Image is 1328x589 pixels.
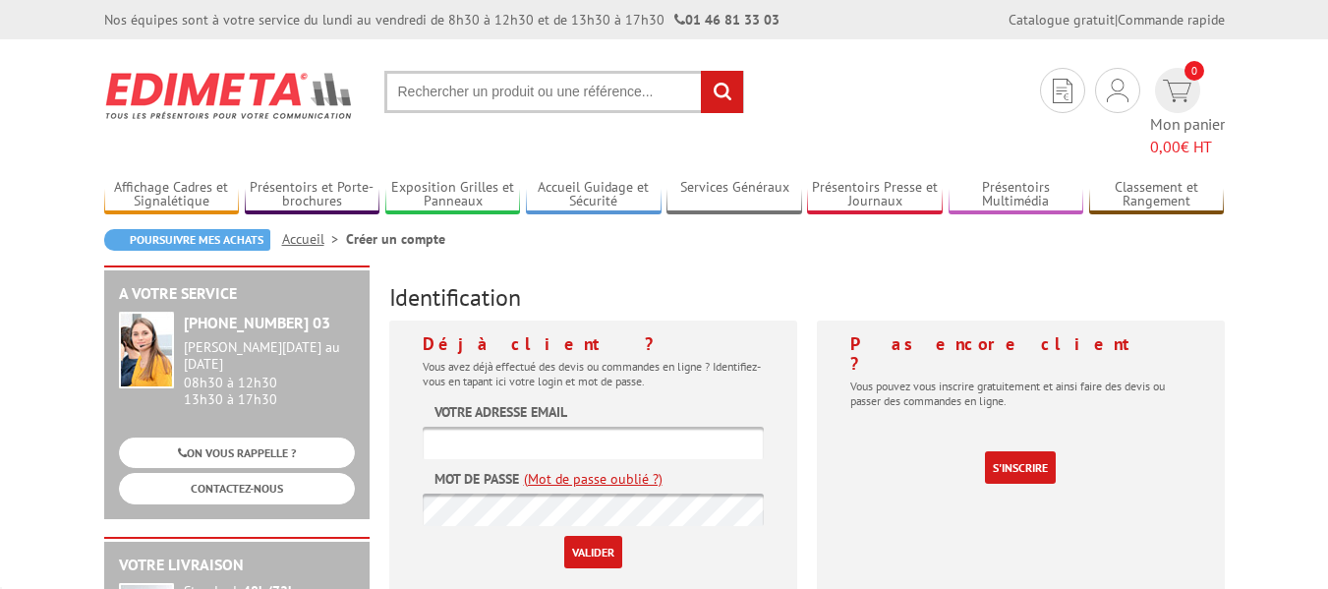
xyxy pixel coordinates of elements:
label: Mot de passe [434,469,519,489]
a: Affichage Cadres et Signalétique [104,179,240,211]
p: Vous pouvez vous inscrire gratuitement et ainsi faire des devis ou passer des commandes en ligne. [850,379,1191,408]
span: € HT [1150,136,1225,158]
a: Commande rapide [1118,11,1225,29]
a: Exposition Grilles et Panneaux [385,179,521,211]
a: CONTACTEZ-NOUS [119,473,355,503]
input: rechercher [701,71,743,113]
label: Votre adresse email [434,402,567,422]
a: (Mot de passe oublié ?) [524,469,663,489]
a: Accueil [282,230,346,248]
h2: A votre service [119,285,355,303]
a: devis rapide 0 Mon panier 0,00€ HT [1150,68,1225,158]
p: Vous avez déjà effectué des devis ou commandes en ligne ? Identifiez-vous en tapant ici votre log... [423,359,764,388]
img: Edimeta [104,59,355,132]
li: Créer un compte [346,229,445,249]
a: Présentoirs et Porte-brochures [245,179,380,211]
div: [PERSON_NAME][DATE] au [DATE] [184,339,355,373]
a: Accueil Guidage et Sécurité [526,179,662,211]
div: | [1009,10,1225,29]
a: Catalogue gratuit [1009,11,1115,29]
span: 0 [1184,61,1204,81]
strong: 01 46 81 33 03 [674,11,779,29]
img: widget-service.jpg [119,312,174,388]
img: devis rapide [1053,79,1072,103]
a: Classement et Rangement [1089,179,1225,211]
strong: [PHONE_NUMBER] 03 [184,313,330,332]
img: devis rapide [1163,80,1191,102]
img: devis rapide [1107,79,1128,102]
h4: Déjà client ? [423,334,764,354]
input: Rechercher un produit ou une référence... [384,71,744,113]
a: Services Généraux [666,179,802,211]
a: S'inscrire [985,451,1056,484]
span: Mon panier [1150,113,1225,158]
a: Présentoirs Presse et Journaux [807,179,943,211]
h2: Votre livraison [119,557,355,574]
a: Présentoirs Multimédia [949,179,1084,211]
input: Valider [564,536,622,568]
h3: Identification [389,285,1225,311]
div: 08h30 à 12h30 13h30 à 17h30 [184,339,355,407]
div: Nos équipes sont à votre service du lundi au vendredi de 8h30 à 12h30 et de 13h30 à 17h30 [104,10,779,29]
span: 0,00 [1150,137,1181,156]
a: Poursuivre mes achats [104,229,270,251]
h4: Pas encore client ? [850,334,1191,374]
a: ON VOUS RAPPELLE ? [119,438,355,468]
